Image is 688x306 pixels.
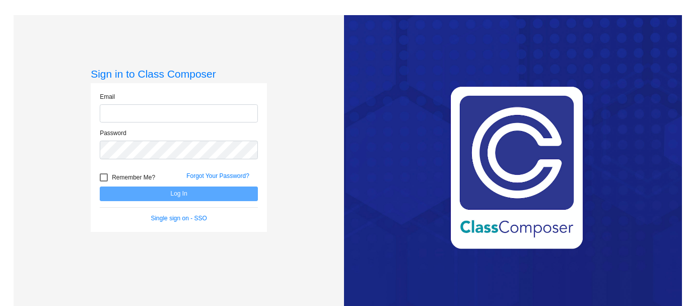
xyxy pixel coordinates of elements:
[100,129,126,138] label: Password
[186,172,249,179] a: Forgot Your Password?
[100,187,258,201] button: Log In
[91,68,267,80] h3: Sign in to Class Composer
[151,215,207,222] a: Single sign on - SSO
[112,171,155,183] span: Remember Me?
[100,92,115,101] label: Email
